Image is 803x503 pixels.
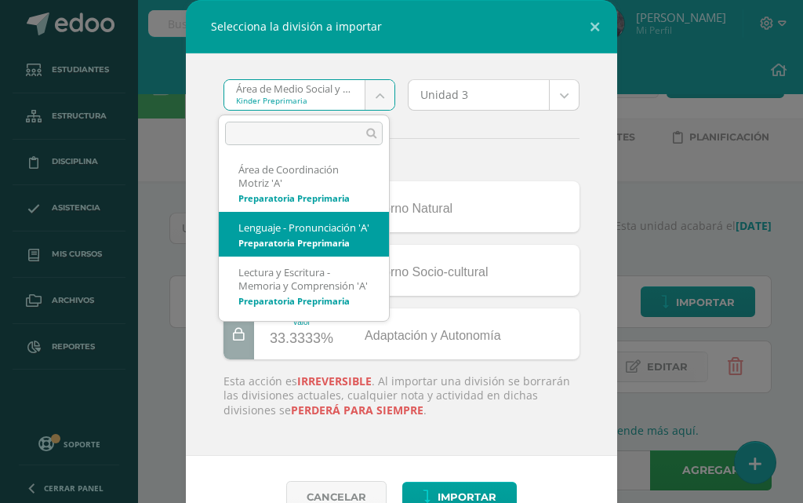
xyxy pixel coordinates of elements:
div: Lenguaje - Pronunciación 'A' [238,221,369,235]
div: Preparatoria Preprimaria [238,239,369,247]
div: Lectura y Escritura - Memoria y Comprensión 'A' [238,266,369,293]
div: Preparatoria Preprimaria [238,297,369,305]
div: Preparatoria Preprimaria [238,194,369,202]
div: Área de Coordinación Motriz 'A' [238,163,369,190]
